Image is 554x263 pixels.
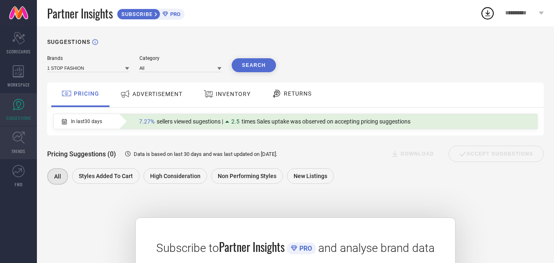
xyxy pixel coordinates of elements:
[47,39,90,45] h1: SUGGESTIONS
[47,5,113,22] span: Partner Insights
[157,118,223,125] span: sellers viewed sugestions |
[156,241,219,255] span: Subscribe to
[134,151,277,157] span: Data is based on last 30 days and was last updated on [DATE] .
[79,173,133,179] span: Styles Added To Cart
[135,116,415,127] div: Percentage of sellers who have viewed suggestions for the current Insight Type
[139,118,155,125] span: 7.27%
[11,148,25,154] span: TRENDS
[54,173,61,180] span: All
[74,90,99,97] span: PRICING
[6,115,31,121] span: SUGGESTIONS
[284,90,312,97] span: RETURNS
[47,150,116,158] span: Pricing Suggestions (0)
[15,181,23,188] span: FWD
[449,146,544,162] div: Accept Suggestions
[168,11,180,17] span: PRO
[294,173,327,179] span: New Listings
[7,48,31,55] span: SCORECARDS
[297,245,312,252] span: PRO
[47,55,129,61] div: Brands
[242,118,410,125] span: times Sales uptake was observed on accepting pricing suggestions
[150,173,201,179] span: High Consideration
[480,6,495,21] div: Open download list
[71,119,102,124] span: In last 30 days
[218,173,276,179] span: Non Performing Styles
[232,58,276,72] button: Search
[132,91,182,97] span: ADVERTISEMENT
[231,118,239,125] span: 2.5
[219,238,285,255] span: Partner Insights
[7,82,30,88] span: WORKSPACE
[117,11,155,17] span: SUBSCRIBE
[216,91,251,97] span: INVENTORY
[318,241,435,255] span: and analyse brand data
[117,7,185,20] a: SUBSCRIBEPRO
[139,55,221,61] div: Category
